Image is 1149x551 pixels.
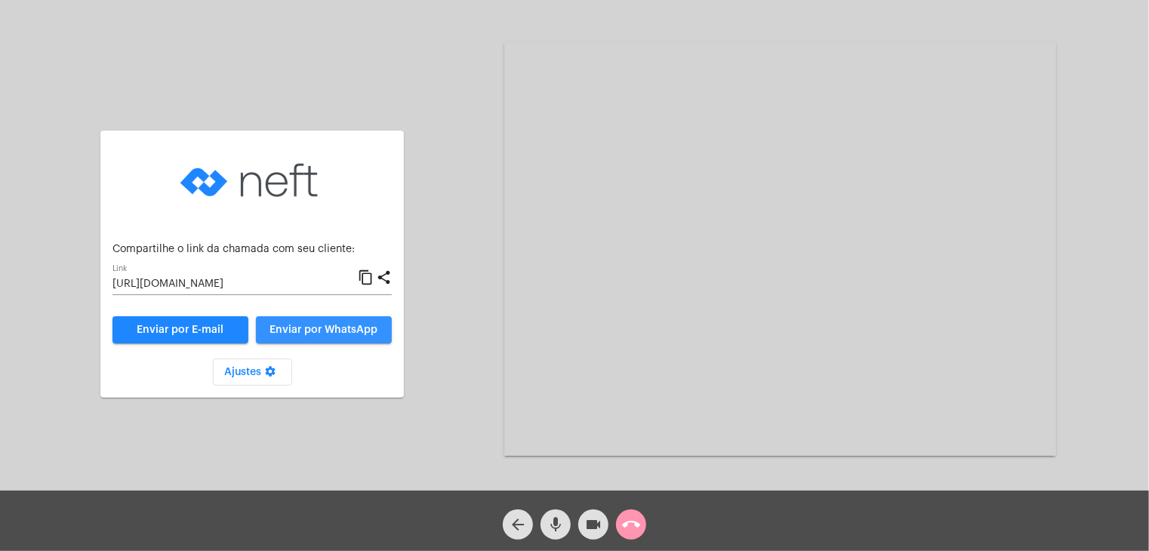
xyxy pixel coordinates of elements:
[262,365,280,383] mat-icon: settings
[177,143,328,218] img: logo-neft-novo-2.png
[112,316,248,343] a: Enviar por E-mail
[584,516,602,534] mat-icon: videocam
[256,316,392,343] button: Enviar por WhatsApp
[137,325,224,335] span: Enviar por E-mail
[547,516,565,534] mat-icon: mic
[112,244,392,255] p: Compartilhe o link da chamada com seu cliente:
[358,269,374,287] mat-icon: content_copy
[270,325,378,335] span: Enviar por WhatsApp
[376,269,392,287] mat-icon: share
[213,359,292,386] button: Ajustes
[225,367,280,377] span: Ajustes
[509,516,527,534] mat-icon: arrow_back
[622,516,640,534] mat-icon: call_end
